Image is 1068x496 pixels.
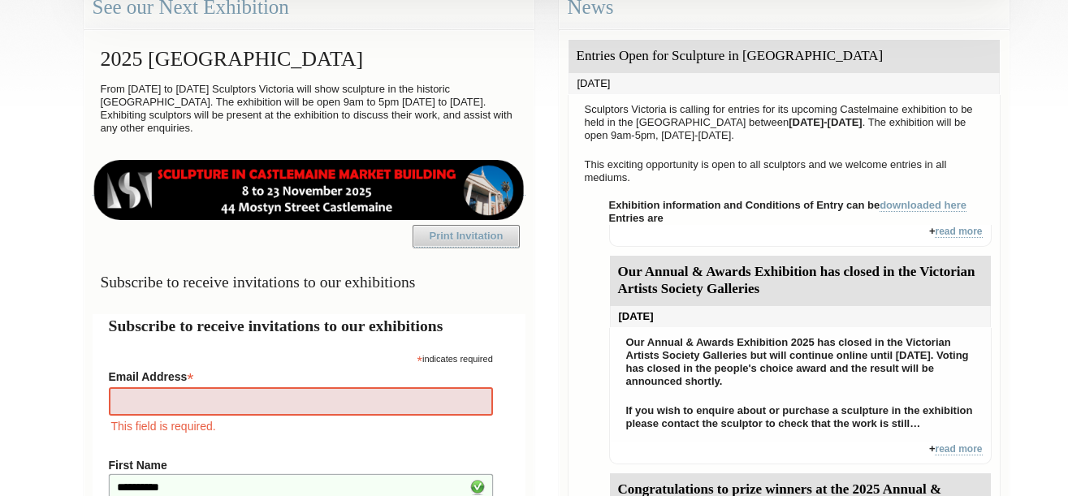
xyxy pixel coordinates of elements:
[577,99,992,146] p: Sculptors Victoria is calling for entries for its upcoming Castelmaine exhibition to be held in t...
[109,314,509,338] h2: Subscribe to receive invitations to our exhibitions
[609,199,967,212] strong: Exhibition information and Conditions of Entry can be
[935,443,982,455] a: read more
[109,459,493,472] label: First Name
[618,332,983,392] p: Our Annual & Awards Exhibition 2025 has closed in the Victorian Artists Society Galleries but wil...
[93,160,525,220] img: castlemaine-ldrbd25v2.png
[569,40,1000,73] div: Entries Open for Sculpture in [GEOGRAPHIC_DATA]
[880,199,966,212] a: downloaded here
[609,442,992,464] div: +
[93,79,525,139] p: From [DATE] to [DATE] Sculptors Victoria will show sculpture in the historic [GEOGRAPHIC_DATA]. T...
[569,73,1000,94] div: [DATE]
[109,417,493,435] div: This field is required.
[577,154,992,188] p: This exciting opportunity is open to all sculptors and we welcome entries in all mediums.
[610,306,991,327] div: [DATE]
[935,226,982,238] a: read more
[610,256,991,306] div: Our Annual & Awards Exhibition has closed in the Victorian Artists Society Galleries
[109,350,493,365] div: indicates required
[93,266,525,298] h3: Subscribe to receive invitations to our exhibitions
[609,225,992,247] div: +
[618,400,983,434] p: If you wish to enquire about or purchase a sculpture in the exhibition please contact the sculpto...
[109,365,493,385] label: Email Address
[413,225,520,248] a: Print Invitation
[93,39,525,79] h2: 2025 [GEOGRAPHIC_DATA]
[789,116,863,128] strong: [DATE]-[DATE]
